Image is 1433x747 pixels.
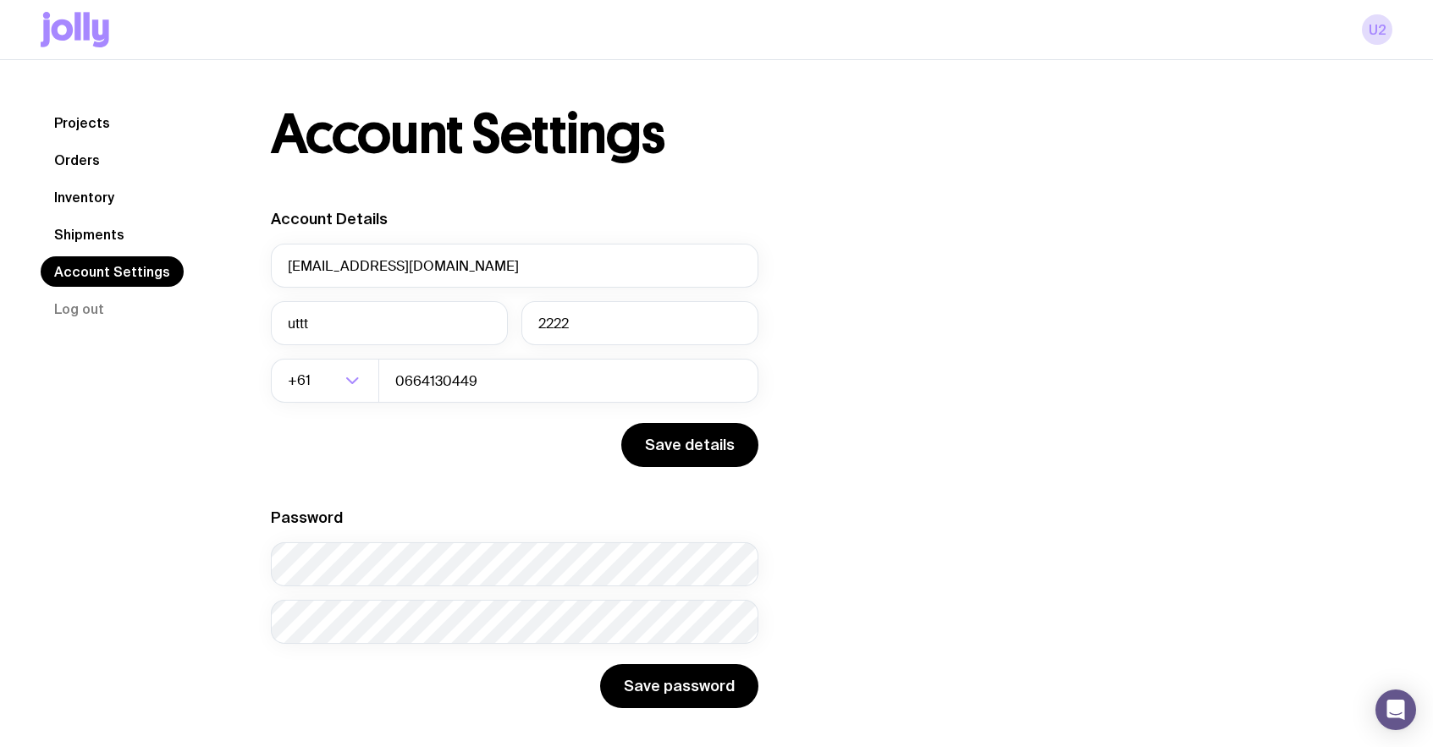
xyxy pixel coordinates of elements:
[600,664,758,708] button: Save password
[271,359,379,403] div: Search for option
[1375,689,1416,730] div: Open Intercom Messenger
[288,359,314,403] span: +61
[41,145,113,175] a: Orders
[41,182,128,212] a: Inventory
[41,107,124,138] a: Projects
[41,219,138,250] a: Shipments
[521,301,758,345] input: Last Name
[621,423,758,467] button: Save details
[271,301,508,345] input: First Name
[271,508,343,526] label: Password
[41,294,118,324] button: Log out
[271,244,758,288] input: your@email.com
[378,359,758,403] input: 0400123456
[271,107,664,162] h1: Account Settings
[314,359,340,403] input: Search for option
[271,210,388,228] label: Account Details
[41,256,184,287] a: Account Settings
[1362,14,1392,45] a: u2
